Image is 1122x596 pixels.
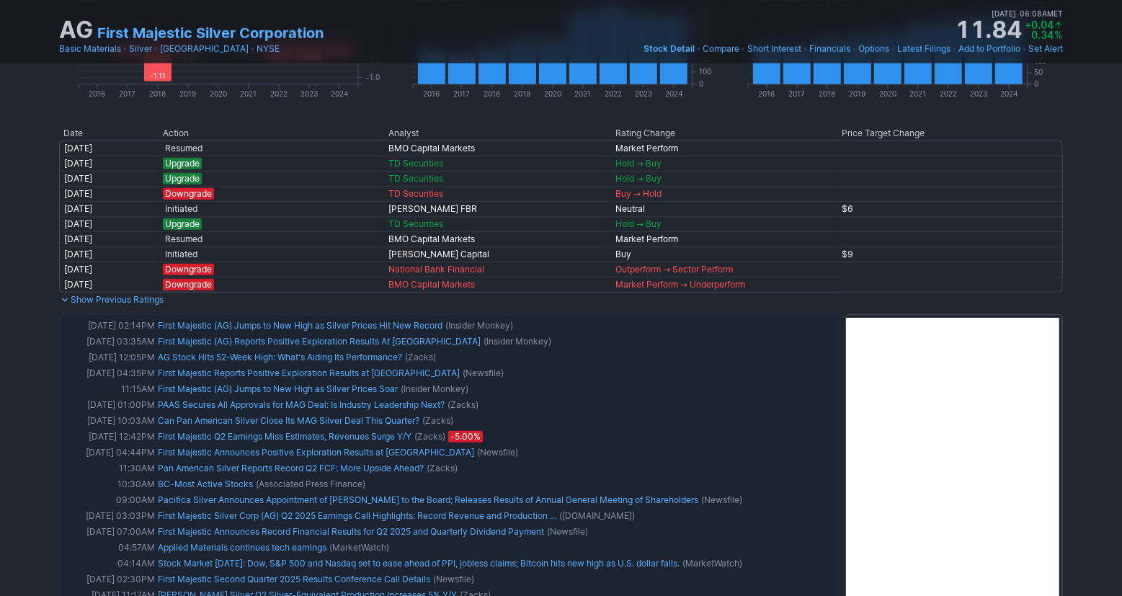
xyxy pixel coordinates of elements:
[611,216,837,231] td: Hold → Buy
[611,262,837,277] td: Outperform → Sector Perform
[477,445,518,460] span: (Newsfile)
[448,398,478,412] span: (Zacks)
[163,249,200,260] span: Initiated
[63,492,156,508] td: 09:00AM
[163,279,214,290] span: Downgrade
[331,89,348,98] text: 2024
[63,365,156,381] td: [DATE] 04:35PM
[59,262,159,277] td: [DATE]
[384,231,610,246] td: BMO Capital Markets
[250,42,255,56] span: •
[819,89,835,98] text: 2018
[329,541,389,555] span: (MarketWatch)
[63,318,156,334] td: [DATE] 02:14PM
[158,510,556,521] a: First Majestic Silver Corp (AG) Q2 2025 Earnings Call Highlights: Record Revenue and Production ...
[699,55,712,63] text: 200
[611,156,837,171] td: Hold → Buy
[63,397,156,413] td: [DATE] 01:00PM
[1034,68,1043,76] text: 50
[1022,42,1027,56] span: •
[384,171,610,186] td: TD Securities
[158,368,460,378] a: First Majestic Reports Positive Exploration Results at [GEOGRAPHIC_DATA]
[158,431,411,442] a: First Majestic Q2 Earnings Miss Estimates, Revenues Surge Y/Y
[158,542,326,553] a: Applied Materials continues tech earnings
[158,574,430,584] a: First Majestic Second Quarter 2025 Results Conference Call Details
[163,203,200,215] span: Initiated
[63,571,156,587] td: [DATE] 02:30PM
[852,42,857,56] span: •
[940,89,957,98] text: 2022
[59,42,121,56] a: Basic Materials
[484,334,551,349] span: (Insider Monkey)
[63,334,156,350] td: [DATE] 03:35AM
[59,19,93,42] h1: AG
[270,89,288,98] text: 2022
[241,89,257,98] text: 2021
[992,7,1063,20] span: [DATE] 06:08AM ET
[163,218,202,230] span: Upgrade
[837,201,1063,216] td: $6
[59,171,159,186] td: [DATE]
[384,277,610,293] td: BMO Capital Markets
[611,126,837,141] th: Rating Change
[701,493,742,507] span: (Newsfile)
[59,231,159,246] td: [DATE]
[401,382,468,396] span: (Insider Monkey)
[544,89,561,98] text: 2020
[257,42,280,56] a: NYSE
[897,43,950,54] span: Latest Filings
[849,89,865,98] text: 2019
[158,494,698,505] a: Pacifica Silver Announces Appointment of [PERSON_NAME] to the Board; Releases Results of Annual G...
[955,19,1022,42] strong: 11.84
[547,525,588,539] span: (Newsfile)
[158,383,398,394] a: First Majestic (AG) Jumps to New High as Silver Prices Soar
[384,216,610,231] td: TD Securities
[1028,42,1063,56] a: Set Alert
[422,414,453,428] span: (Zacks)
[158,352,402,363] a: AG Stock Hits 52-Week High: What's Aiding Its Performance?
[63,461,156,476] td: 11:30AM
[153,42,159,56] span: •
[59,294,164,305] a: Show Previous Ratings
[163,264,214,275] span: Downgrade
[611,246,837,262] td: Buy
[63,540,156,556] td: 04:57AM
[405,350,436,365] span: (Zacks)
[747,42,801,56] a: Short Interest
[63,445,156,461] td: [DATE] 04:44PM
[611,277,837,293] td: Market Perform → Underperform
[63,413,156,429] td: [DATE] 10:03AM
[120,89,136,98] text: 2017
[611,231,837,246] td: Market Perform
[1016,7,1020,20] span: •
[699,67,711,76] text: 100
[180,89,197,98] text: 2019
[63,381,156,397] td: 11:15AM
[59,126,159,141] th: Date
[384,141,610,156] td: BMO Capital Markets
[365,56,380,65] text: −0.5
[163,143,205,154] span: Resumed
[384,246,610,262] td: [PERSON_NAME] Capital
[63,556,156,571] td: 04:14AM
[59,201,159,216] td: [DATE]
[158,399,445,410] a: PAAS Secures All Approvals for MAG Deal: Is Industry Leadership Next?
[611,141,837,156] td: Market Perform
[909,89,926,98] text: 2021
[445,319,513,333] span: (Insider Monkey)
[703,42,739,56] a: Compare
[515,89,531,98] text: 2019
[365,73,380,81] text: −1.0
[150,89,166,98] text: 2018
[1034,79,1038,88] text: 0
[159,126,385,141] th: Action
[384,156,610,171] td: TD Securities
[682,556,742,571] span: (MarketWatch)
[970,89,987,98] text: 2023
[59,186,159,201] td: [DATE]
[891,42,896,56] span: •
[611,201,837,216] td: Neutral
[788,89,805,98] text: 2017
[59,277,159,293] td: [DATE]
[414,430,445,444] span: (Zacks)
